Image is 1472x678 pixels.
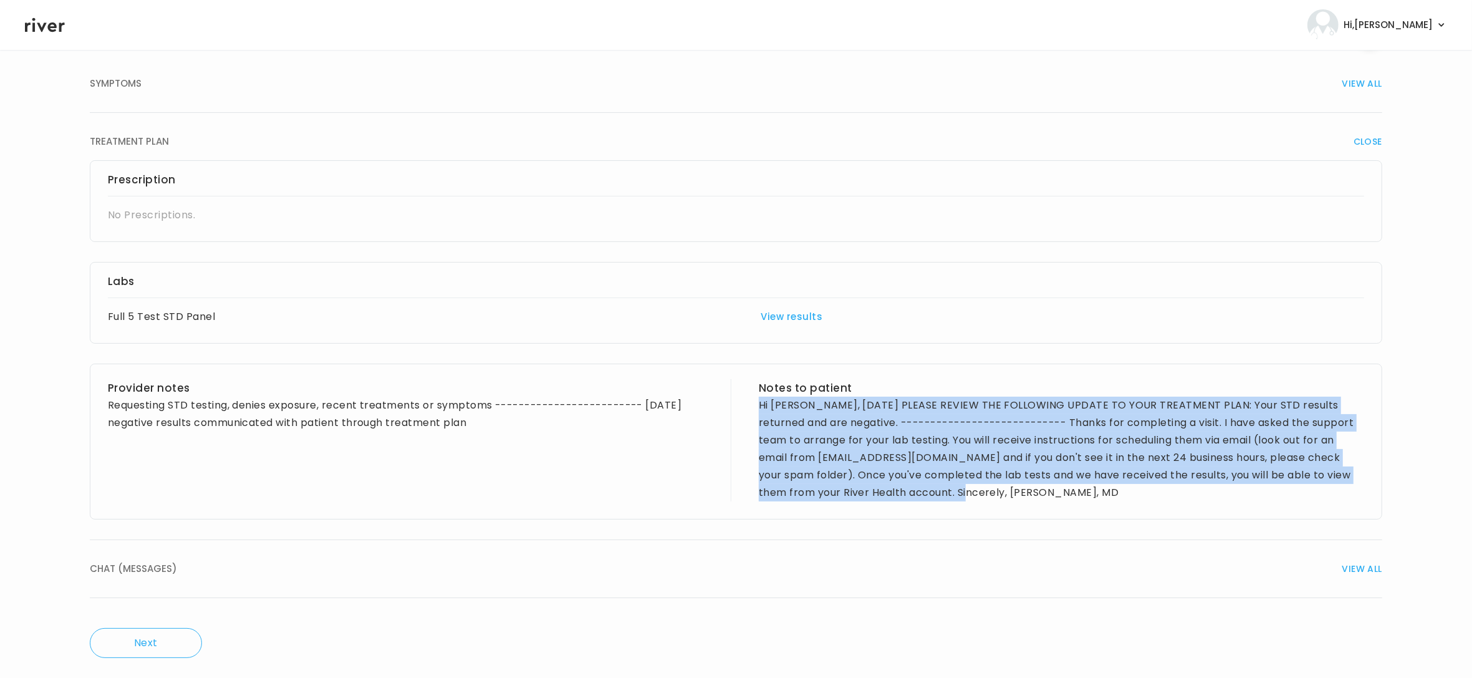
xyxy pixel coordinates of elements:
div: Requesting STD testing, denies exposure, recent treatments or symptoms ------------------------- ... [108,397,713,432]
span: VIEW ALL [1342,560,1382,578]
button: user avatarHi,[PERSON_NAME] [1307,9,1447,41]
h3: Labs [108,273,1364,290]
button: Next [90,628,202,658]
span: CLOSE [1354,133,1382,150]
h3: Provider notes [108,379,713,397]
div: No Prescriptions. [108,206,1364,224]
h3: Notes to patient [759,379,1364,397]
a: View results [761,310,823,323]
img: user avatar [1307,9,1339,41]
span: TREATMENT PLAN [90,133,169,150]
button: CHAT (MESSAGES)VIEW ALL [90,540,1382,598]
div: Full 5 Test STD Panel [108,308,736,326]
span: CHAT (MESSAGES) [90,560,177,578]
span: SYMPTOMS [90,75,142,92]
h3: Prescription [108,171,1364,188]
span: Hi, [PERSON_NAME] [1344,16,1433,34]
button: SYMPTOMSVIEW ALL [90,55,1382,113]
div: Hi [PERSON_NAME], [DATE] PLEASE REVIEW THE FOLLOWING UPDATE TO YOUR TREATMENT PLAN: Your STD resu... [759,397,1364,501]
button: TREATMENT PLANCLOSE [90,113,1382,170]
span: VIEW ALL [1342,75,1382,92]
